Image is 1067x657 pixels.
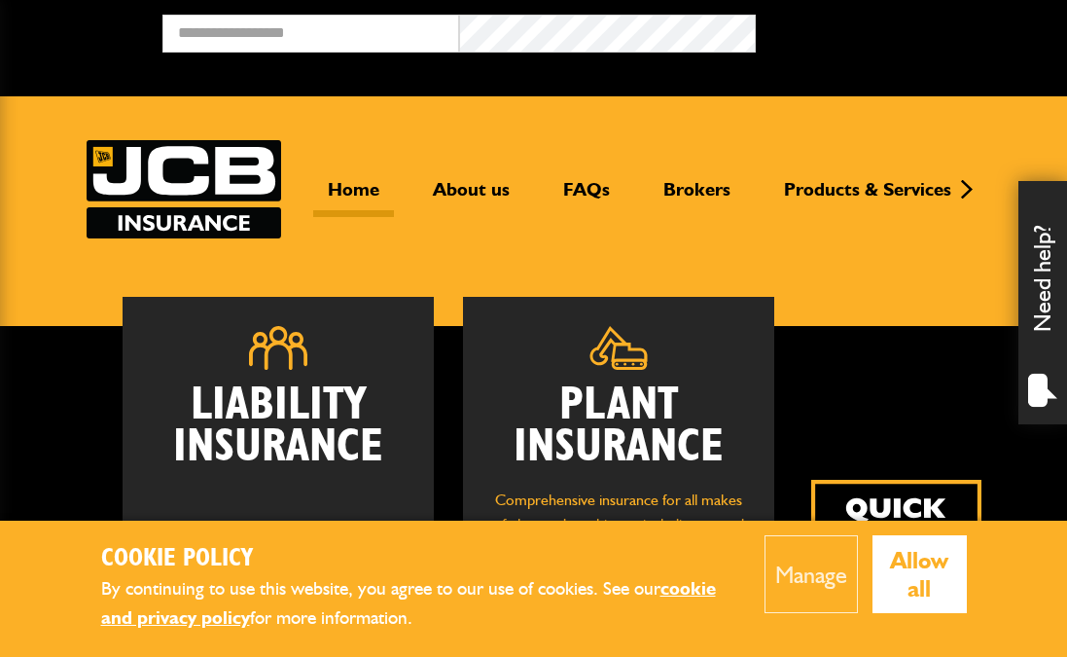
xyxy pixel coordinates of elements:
[756,15,1052,45] button: Broker Login
[492,384,745,468] h2: Plant Insurance
[87,140,281,238] a: JCB Insurance Services
[101,574,736,634] p: By continuing to use this website, you agree to our use of cookies. See our for more information.
[872,535,967,613] button: Allow all
[811,480,981,650] a: Get your insurance quote isn just 2-minutes
[1018,181,1067,424] div: Need help?
[649,178,745,217] a: Brokers
[152,384,405,511] h2: Liability Insurance
[492,488,745,612] p: Comprehensive insurance for all makes of plant and machinery, including owned and hired in equipm...
[811,480,981,650] img: Quick Quote
[769,178,966,217] a: Products & Services
[549,178,624,217] a: FAQs
[418,178,524,217] a: About us
[313,178,394,217] a: Home
[765,535,858,613] button: Manage
[87,140,281,238] img: JCB Insurance Services logo
[101,544,736,574] h2: Cookie Policy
